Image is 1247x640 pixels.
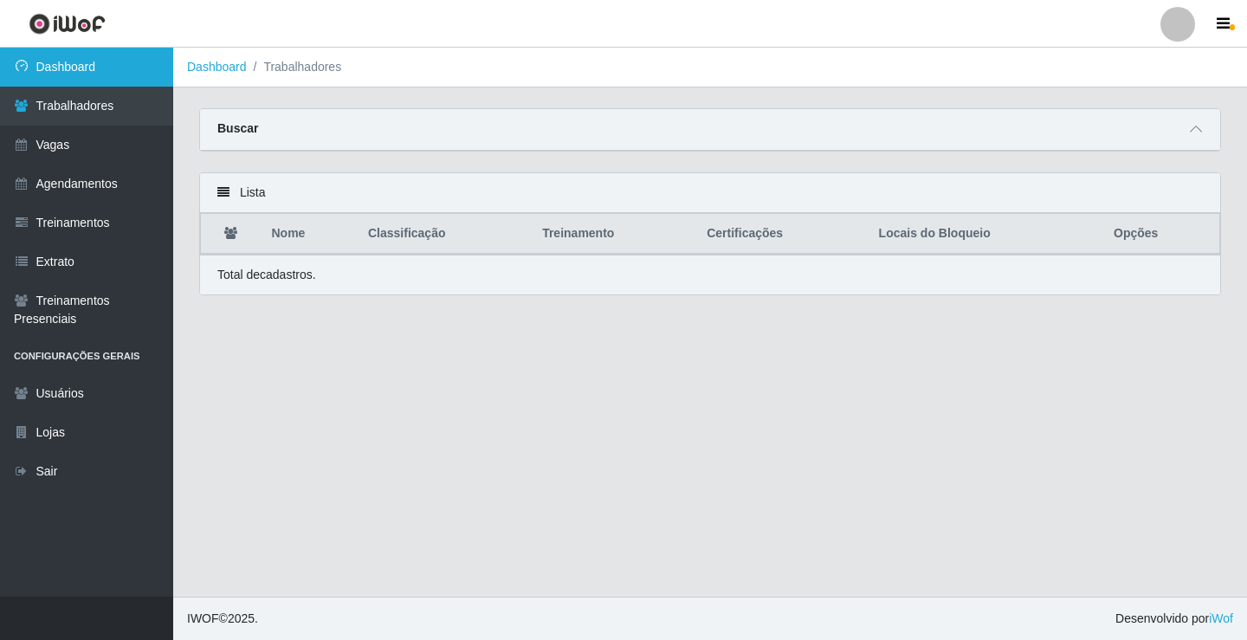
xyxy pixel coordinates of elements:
a: iWof [1209,611,1233,625]
th: Locais do Bloqueio [869,214,1103,255]
span: IWOF [187,611,219,625]
th: Classificação [358,214,532,255]
img: CoreUI Logo [29,13,106,35]
strong: Buscar [217,121,258,135]
th: Certificações [696,214,868,255]
th: Treinamento [532,214,696,255]
p: Total de cadastros. [217,266,316,284]
a: Dashboard [187,60,247,74]
div: Lista [200,173,1220,213]
nav: breadcrumb [173,48,1247,87]
span: © 2025 . [187,610,258,628]
span: Desenvolvido por [1115,610,1233,628]
th: Opções [1103,214,1220,255]
th: Nome [262,214,358,255]
li: Trabalhadores [247,58,342,76]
